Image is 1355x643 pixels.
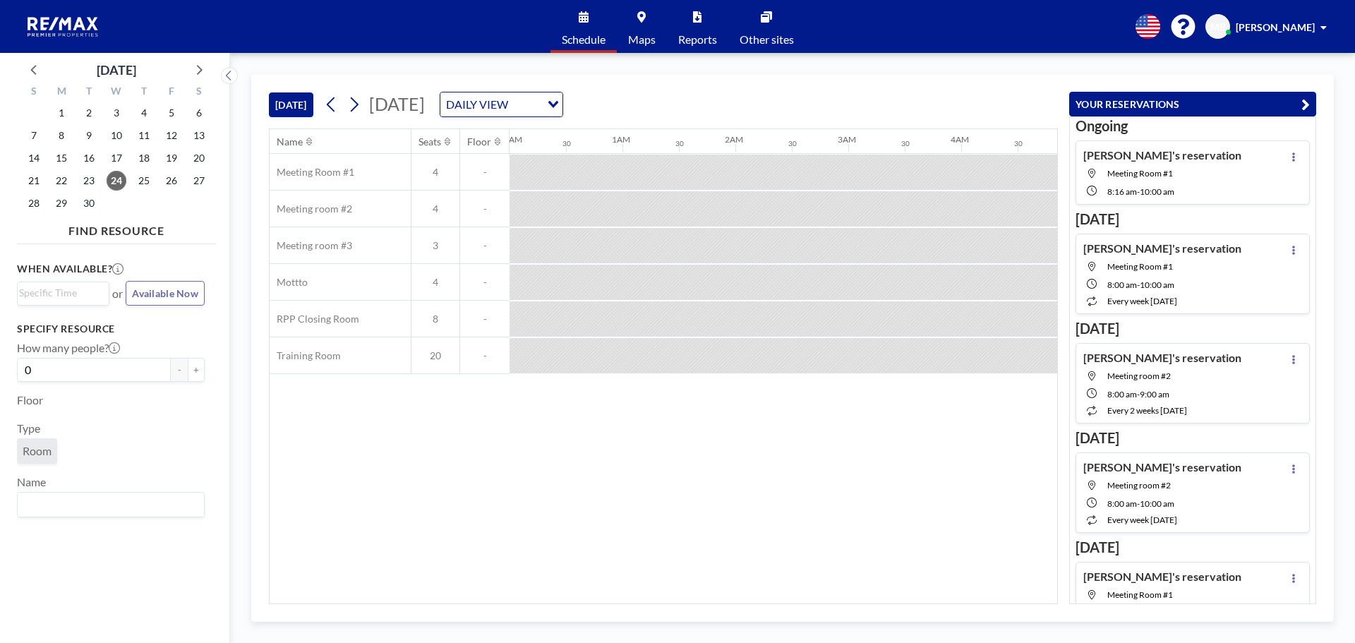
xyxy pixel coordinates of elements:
[20,83,48,102] div: S
[17,323,205,335] h3: Specify resource
[17,421,40,435] label: Type
[269,92,313,117] button: [DATE]
[951,134,969,145] div: 4AM
[443,95,511,114] span: DAILY VIEW
[17,341,120,355] label: How many people?
[162,103,181,123] span: Friday, September 5, 2025
[23,13,104,41] img: organization-logo
[1137,389,1140,399] span: -
[17,393,43,407] label: Floor
[52,103,71,123] span: Monday, September 1, 2025
[134,171,154,191] span: Thursday, September 25, 2025
[411,349,459,362] span: 20
[1107,405,1187,416] span: every 2 weeks [DATE]
[612,134,630,145] div: 1AM
[79,103,99,123] span: Tuesday, September 2, 2025
[79,171,99,191] span: Tuesday, September 23, 2025
[1107,261,1173,272] span: Meeting Room #1
[107,148,126,168] span: Wednesday, September 17, 2025
[369,93,425,114] span: [DATE]
[1083,460,1241,474] h4: [PERSON_NAME]'s reservation
[1236,21,1315,33] span: [PERSON_NAME]
[17,218,216,238] h4: FIND RESOURCE
[18,282,109,304] div: Search for option
[17,475,46,489] label: Name
[740,34,794,45] span: Other sites
[440,92,562,116] div: Search for option
[411,166,459,179] span: 4
[52,193,71,213] span: Monday, September 29, 2025
[1140,186,1174,197] span: 10:00 AM
[79,148,99,168] span: Tuesday, September 16, 2025
[1083,570,1241,584] h4: [PERSON_NAME]'s reservation
[134,103,154,123] span: Thursday, September 4, 2025
[1083,241,1241,256] h4: [PERSON_NAME]'s reservation
[460,166,510,179] span: -
[277,136,303,148] div: Name
[1137,498,1140,509] span: -
[270,239,352,252] span: Meeting room #3
[132,287,198,299] span: Available Now
[107,103,126,123] span: Wednesday, September 3, 2025
[1107,480,1171,491] span: Meeting room #2
[1069,92,1316,116] button: YOUR RESERVATIONS
[24,193,44,213] span: Sunday, September 28, 2025
[270,313,359,325] span: RPP Closing Room
[460,349,510,362] span: -
[1014,139,1023,148] div: 30
[134,148,154,168] span: Thursday, September 18, 2025
[52,126,71,145] span: Monday, September 8, 2025
[788,139,797,148] div: 30
[162,148,181,168] span: Friday, September 19, 2025
[1076,539,1310,556] h3: [DATE]
[76,83,103,102] div: T
[1076,320,1310,337] h3: [DATE]
[189,171,209,191] span: Saturday, September 27, 2025
[134,126,154,145] span: Thursday, September 11, 2025
[1107,186,1137,197] span: 8:16 AM
[270,203,352,215] span: Meeting room #2
[499,134,522,145] div: 12AM
[678,34,717,45] span: Reports
[411,313,459,325] span: 8
[1107,280,1137,290] span: 8:00 AM
[48,83,76,102] div: M
[189,103,209,123] span: Saturday, September 6, 2025
[1107,515,1177,525] span: every week [DATE]
[52,148,71,168] span: Monday, September 15, 2025
[1083,148,1241,162] h4: [PERSON_NAME]'s reservation
[18,493,204,517] div: Search for option
[1107,389,1137,399] span: 8:00 AM
[1107,371,1171,381] span: Meeting room #2
[411,276,459,289] span: 4
[171,358,188,382] button: -
[562,139,571,148] div: 30
[1076,117,1310,135] h3: Ongoing
[107,171,126,191] span: Wednesday, September 24, 2025
[1107,589,1173,600] span: Meeting Room #1
[628,34,656,45] span: Maps
[52,171,71,191] span: Monday, September 22, 2025
[24,148,44,168] span: Sunday, September 14, 2025
[107,126,126,145] span: Wednesday, September 10, 2025
[189,126,209,145] span: Saturday, September 13, 2025
[24,171,44,191] span: Sunday, September 21, 2025
[188,358,205,382] button: +
[23,444,52,458] span: Room
[79,193,99,213] span: Tuesday, September 30, 2025
[467,136,491,148] div: Floor
[1140,498,1174,509] span: 10:00 AM
[1107,168,1173,179] span: Meeting Room #1
[270,276,308,289] span: Mottto
[562,34,606,45] span: Schedule
[901,139,910,148] div: 30
[460,203,510,215] span: -
[1140,389,1169,399] span: 9:00 AM
[1076,210,1310,228] h3: [DATE]
[1137,280,1140,290] span: -
[411,203,459,215] span: 4
[1083,351,1241,365] h4: [PERSON_NAME]'s reservation
[19,495,196,514] input: Search for option
[460,239,510,252] span: -
[162,126,181,145] span: Friday, September 12, 2025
